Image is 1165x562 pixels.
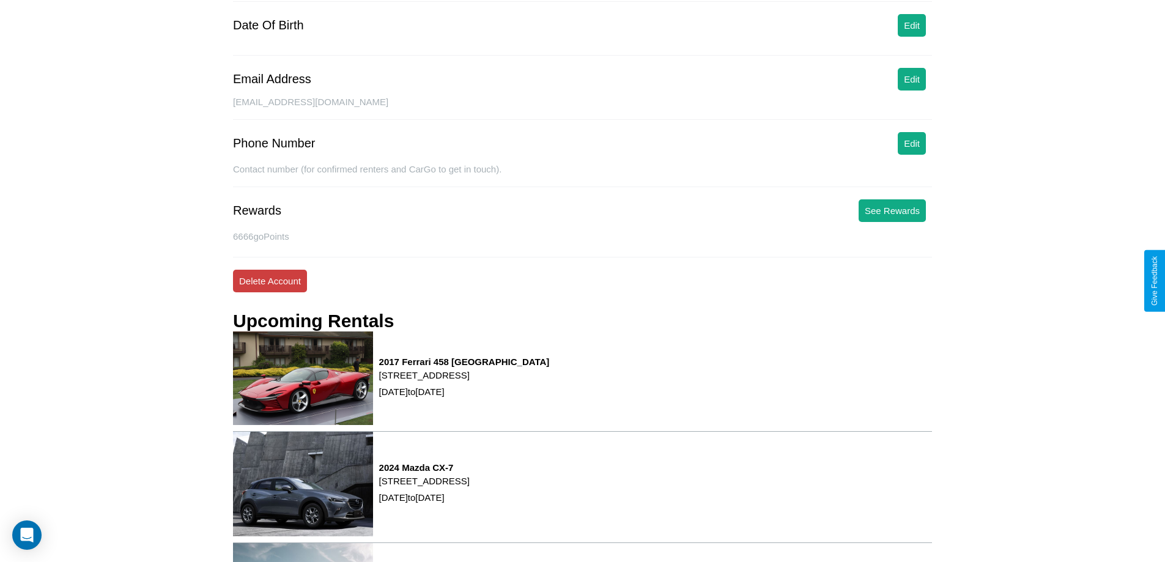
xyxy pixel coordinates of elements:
div: Phone Number [233,136,316,150]
button: See Rewards [859,199,926,222]
h3: 2017 Ferrari 458 [GEOGRAPHIC_DATA] [379,357,550,367]
button: Delete Account [233,270,307,292]
p: [DATE] to [DATE] [379,383,550,400]
img: rental [233,331,373,424]
p: [STREET_ADDRESS] [379,367,550,383]
p: 6666 goPoints [233,228,932,245]
button: Edit [898,14,926,37]
div: Give Feedback [1150,256,1159,306]
button: Edit [898,132,926,155]
p: [DATE] to [DATE] [379,489,470,506]
div: Open Intercom Messenger [12,520,42,550]
p: [STREET_ADDRESS] [379,473,470,489]
button: Edit [898,68,926,91]
div: Rewards [233,204,281,218]
div: Date Of Birth [233,18,304,32]
div: Email Address [233,72,311,86]
h3: Upcoming Rentals [233,311,394,331]
h3: 2024 Mazda CX-7 [379,462,470,473]
img: rental [233,432,373,536]
div: Contact number (for confirmed renters and CarGo to get in touch). [233,164,932,187]
div: [EMAIL_ADDRESS][DOMAIN_NAME] [233,97,932,120]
